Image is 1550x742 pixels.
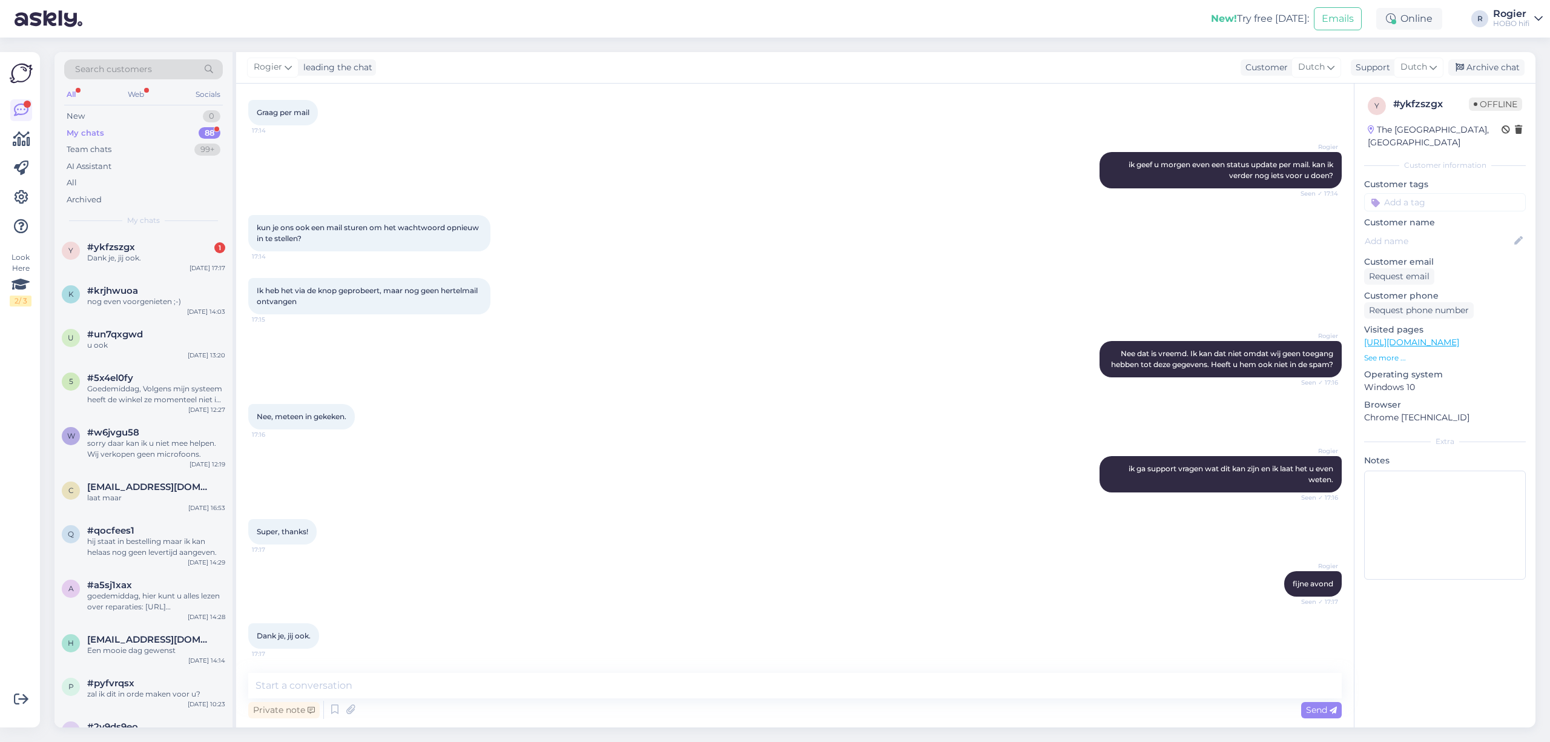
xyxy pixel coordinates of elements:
p: Customer email [1364,256,1526,268]
span: 17:17 [252,545,297,554]
div: Dank je, jij ook. [87,253,225,263]
span: #w6jvgu58 [87,427,139,438]
p: Chrome [TECHNICAL_ID] [1364,411,1526,424]
a: RogierHOBO hifi [1493,9,1543,28]
div: AI Assistant [67,161,111,173]
span: u [68,333,74,342]
div: goedemiddag, hier kunt u alles lezen over reparaties: [URL][DOMAIN_NAME] [87,591,225,612]
p: Visited pages [1364,323,1526,336]
div: Goedemiddag, Volgens mijn systeem heeft de winkel ze momenteel niet in huis, maar ik kan niet zio... [87,383,225,405]
div: Extra [1364,436,1526,447]
span: q [68,529,74,538]
div: [DATE] 17:17 [190,263,225,273]
span: w [67,431,75,440]
span: 17:14 [252,252,297,261]
span: Offline [1469,98,1522,111]
div: Private note [248,702,320,718]
div: 88 [199,127,220,139]
div: R [1471,10,1488,27]
span: ik geef u morgen even een status update per mail. kan ik verder nog iets voor u doen? [1129,160,1335,180]
div: zal ik dit in orde maken voor u? [87,689,225,700]
span: Super, thanks! [257,527,308,536]
span: #qocfees1 [87,525,134,536]
div: 99+ [194,144,220,156]
div: u ook [87,340,225,351]
div: [DATE] 16:53 [188,503,225,512]
span: Rogier [254,61,282,74]
span: Nee, meteen in gekeken. [257,412,346,421]
div: [DATE] 14:29 [188,558,225,567]
span: 17:16 [252,430,297,439]
p: Customer tags [1364,178,1526,191]
span: Rogier [1293,142,1338,151]
span: 5 [69,377,73,386]
div: [DATE] 14:03 [187,307,225,316]
span: cverk41@hotmail.nl [87,482,213,492]
span: #krjhwuoa [87,285,138,296]
span: Seen ✓ 17:16 [1293,378,1338,387]
div: All [67,177,77,189]
div: Web [125,87,147,102]
div: Online [1376,8,1442,30]
div: leading the chat [298,61,372,74]
span: y [68,246,73,255]
div: [DATE] 13:20 [188,351,225,360]
div: Support [1351,61,1390,74]
div: [DATE] 12:27 [188,405,225,414]
div: Request phone number [1364,302,1474,319]
span: h [68,638,74,648]
b: New! [1211,13,1237,24]
div: Socials [193,87,223,102]
span: 2 [69,726,73,735]
span: #5x4el0fy [87,373,133,383]
span: Seen ✓ 17:17 [1293,597,1338,606]
p: Customer phone [1364,290,1526,302]
img: Askly Logo [10,62,33,85]
span: Send [1306,704,1337,715]
span: hartjespatricia@hotmail.com [87,634,213,645]
span: 17:17 [252,649,297,658]
span: #un7qxgwd [87,329,143,340]
span: y [1374,101,1379,110]
div: Request email [1364,268,1434,285]
div: [DATE] 12:19 [190,460,225,469]
span: Dank je, jij ook. [257,631,311,640]
span: Rogier [1293,331,1338,340]
span: #a5sj1xax [87,580,132,591]
span: Search customers [75,63,152,76]
span: fijne avond [1293,579,1333,588]
p: Customer name [1364,216,1526,229]
span: 17:15 [252,315,297,324]
p: Operating system [1364,368,1526,381]
span: Seen ✓ 17:14 [1293,189,1338,198]
div: hij staat in bestelling maar ik kan helaas nog geen levertijd aangeven. [87,536,225,558]
span: Dutch [1400,61,1427,74]
div: [DATE] 10:23 [188,700,225,709]
input: Add a tag [1364,193,1526,211]
div: sorry daar kan ik u niet mee helpen. Wij verkopen geen microfoons. [87,438,225,460]
div: nog even voorgenieten ;-) [87,296,225,307]
div: # ykfzszgx [1393,97,1469,111]
span: k [68,290,74,299]
div: Archived [67,194,102,206]
span: Seen ✓ 17:16 [1293,493,1338,502]
div: Customer [1241,61,1288,74]
span: #2y9ds9eo [87,721,138,732]
div: New [67,110,85,122]
span: My chats [127,215,160,226]
div: The [GEOGRAPHIC_DATA], [GEOGRAPHIC_DATA] [1368,124,1502,149]
div: My chats [67,127,104,139]
span: p [68,682,74,691]
div: All [64,87,78,102]
span: ik ga support vragen wat dit kan zijn en ik laat het u even weten. [1129,464,1335,484]
div: 0 [203,110,220,122]
div: Customer information [1364,160,1526,171]
span: a [68,584,74,593]
div: 2 / 3 [10,296,31,306]
span: kun je ons ook een mail sturen om het wachtwoord opnieuw in te stellen? [257,223,481,243]
span: Dutch [1298,61,1325,74]
div: HOBO hifi [1493,19,1529,28]
span: Ik heb het via de knop geprobeert, maar nog geen hertelmail ontvangen [257,286,480,306]
span: Graag per mail [257,108,309,117]
span: c [68,486,74,495]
